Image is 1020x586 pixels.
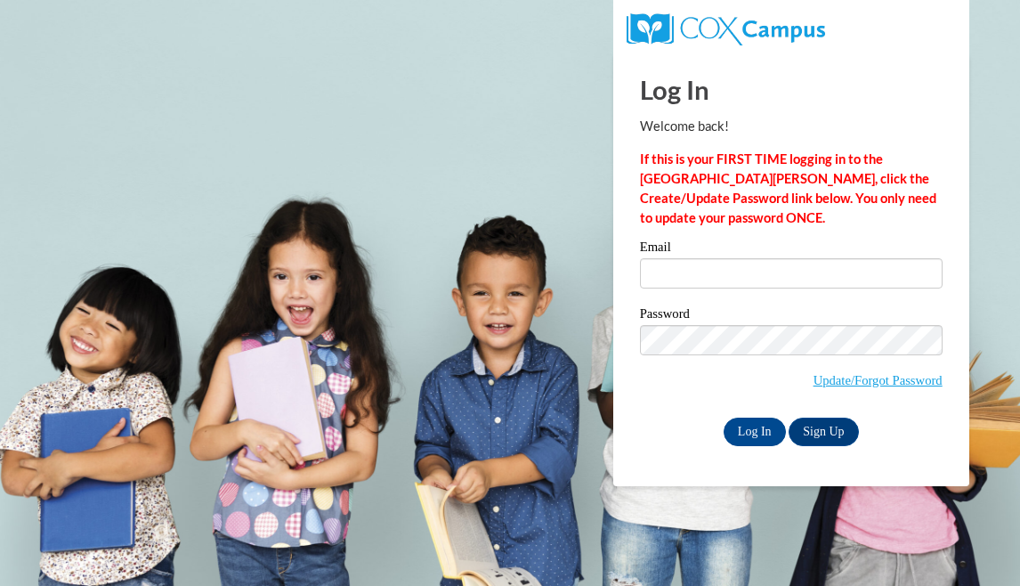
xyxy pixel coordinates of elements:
strong: If this is your FIRST TIME logging in to the [GEOGRAPHIC_DATA][PERSON_NAME], click the Create/Upd... [640,151,936,225]
p: Welcome back! [640,117,943,136]
h1: Log In [640,71,943,108]
label: Password [640,307,943,325]
a: Sign Up [789,418,858,446]
img: COX Campus [627,13,825,45]
label: Email [640,240,943,258]
input: Log In [724,418,786,446]
a: Update/Forgot Password [814,373,943,387]
a: COX Campus [627,20,825,36]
